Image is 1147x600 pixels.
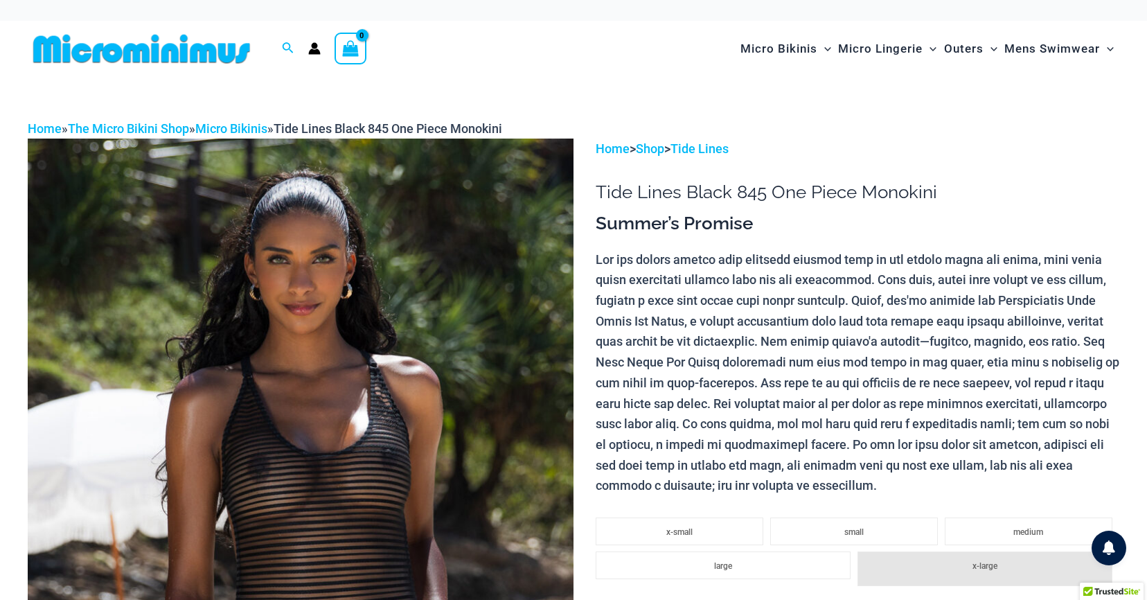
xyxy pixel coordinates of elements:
[737,28,835,70] a: Micro BikinisMenu ToggleMenu Toggle
[972,561,997,571] span: x-large
[28,33,256,64] img: MM SHOP LOGO FLAT
[714,561,732,571] span: large
[282,40,294,58] a: Search icon link
[941,28,1001,70] a: OutersMenu ToggleMenu Toggle
[666,527,693,537] span: x-small
[770,518,938,545] li: small
[735,26,1119,72] nav: Site Navigation
[923,31,936,67] span: Menu Toggle
[308,42,321,55] a: Account icon link
[335,33,366,64] a: View Shopping Cart, empty
[596,518,763,545] li: x-small
[1013,527,1043,537] span: medium
[28,121,62,136] a: Home
[596,212,1119,236] h3: Summer’s Promise
[636,141,664,156] a: Shop
[944,31,984,67] span: Outers
[68,121,189,136] a: The Micro Bikini Shop
[984,31,997,67] span: Menu Toggle
[274,121,502,136] span: Tide Lines Black 845 One Piece Monokini
[195,121,267,136] a: Micro Bikinis
[1001,28,1117,70] a: Mens SwimwearMenu ToggleMenu Toggle
[740,31,817,67] span: Micro Bikinis
[596,552,851,579] li: large
[1100,31,1114,67] span: Menu Toggle
[945,518,1112,545] li: medium
[596,139,1119,159] p: > >
[596,182,1119,203] h1: Tide Lines Black 845 One Piece Monokini
[596,249,1119,496] p: Lor ips dolors ametco adip elitsedd eiusmod temp in utl etdolo magna ali enima, mini venia quisn ...
[28,121,502,136] span: » » »
[596,141,630,156] a: Home
[835,28,940,70] a: Micro LingerieMenu ToggleMenu Toggle
[1004,31,1100,67] span: Mens Swimwear
[670,141,729,156] a: Tide Lines
[838,31,923,67] span: Micro Lingerie
[857,552,1112,586] li: x-large
[844,527,864,537] span: small
[817,31,831,67] span: Menu Toggle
